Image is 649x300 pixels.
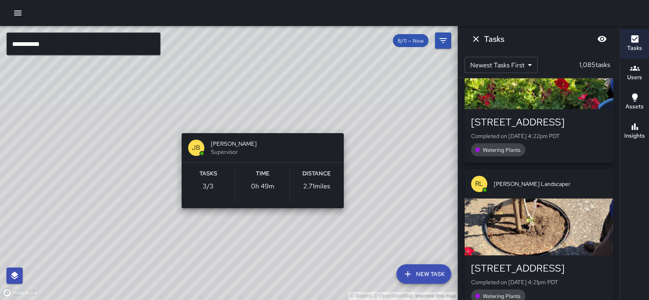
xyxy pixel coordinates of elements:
[624,132,645,140] h6: Insights
[484,32,504,45] h6: Tasks
[302,169,331,178] h6: Distance
[396,264,451,284] button: New Task
[475,179,483,189] p: RL
[620,88,649,117] button: Assets
[468,31,484,47] button: Dismiss
[471,278,607,286] p: Completed on [DATE] 4:21pm PDT
[393,37,428,44] span: 8/11 — Now
[211,148,337,156] span: Supervisor
[620,117,649,146] button: Insights
[620,58,649,88] button: Users
[211,140,337,148] span: [PERSON_NAME]
[465,57,538,73] div: Newest Tasks First
[627,44,642,53] h6: Tasks
[303,181,330,191] p: 2.71 miles
[251,181,274,191] p: 0h 49m
[471,262,607,275] div: [STREET_ADDRESS]
[627,73,642,82] h6: Users
[465,23,613,163] button: RL[PERSON_NAME] Landscaper[STREET_ADDRESS]Completed on [DATE] 4:22pm PDTWatering Plants
[471,116,607,129] div: [STREET_ADDRESS]
[576,60,613,70] p: 1,085 tasks
[594,31,610,47] button: Blur
[625,102,644,111] h6: Assets
[192,143,200,153] p: JB
[494,180,607,188] span: [PERSON_NAME] Landscaper
[478,293,525,300] span: Watering Plants
[435,32,451,49] button: Filters
[199,169,217,178] h6: Tasks
[182,133,344,208] button: JB[PERSON_NAME]SupervisorTasks3/3Time0h 49mDistance2.71miles
[478,147,525,153] span: Watering Plants
[620,29,649,58] button: Tasks
[203,181,214,191] p: 3 / 3
[256,169,270,178] h6: Time
[471,132,607,140] p: Completed on [DATE] 4:22pm PDT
